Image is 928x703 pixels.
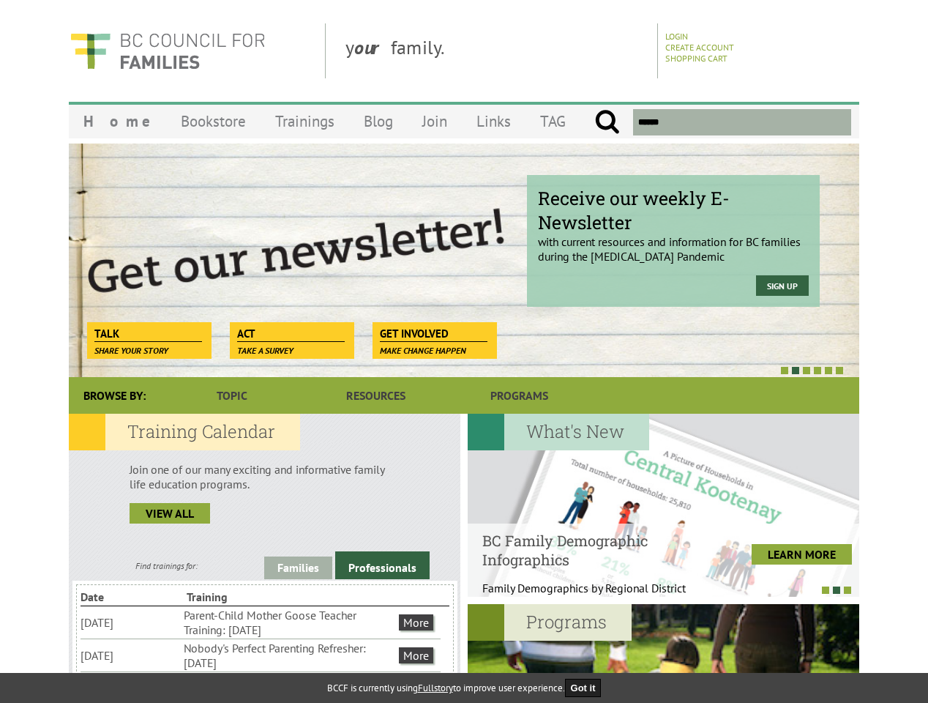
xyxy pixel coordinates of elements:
[230,322,352,343] a: Act Take a survey
[538,186,809,234] span: Receive our weekly E-Newsletter
[130,503,210,524] a: view all
[594,109,620,135] input: Submit
[354,35,391,59] strong: our
[160,377,304,414] a: Topic
[130,462,400,491] p: Join one of our many exciting and informative family life education programs.
[399,647,433,663] a: More
[468,414,649,450] h2: What's New
[69,560,264,571] div: Find trainings for:
[448,377,591,414] a: Programs
[462,104,525,138] a: Links
[373,322,495,343] a: Get Involved Make change happen
[69,414,300,450] h2: Training Calendar
[418,682,453,694] a: Fullstory
[349,104,408,138] a: Blog
[665,42,734,53] a: Create Account
[87,322,209,343] a: Talk Share your story
[94,326,202,342] span: Talk
[399,614,433,631] a: More
[94,345,168,356] span: Share your story
[752,544,852,565] a: LEARN MORE
[334,23,658,78] div: y family.
[69,377,160,414] div: Browse By:
[380,326,487,342] span: Get Involved
[81,588,184,606] li: Date
[408,104,462,138] a: Join
[166,104,261,138] a: Bookstore
[482,581,701,610] p: Family Demographics by Regional District Th...
[184,639,396,672] li: Nobody's Perfect Parenting Refresher: [DATE]
[81,614,181,631] li: [DATE]
[665,31,688,42] a: Login
[304,377,447,414] a: Resources
[565,679,602,697] button: Got it
[187,588,290,606] li: Training
[237,326,345,342] span: Act
[261,104,349,138] a: Trainings
[184,606,396,639] li: Parent-Child Mother Goose Teacher Training: [DATE]
[482,531,701,569] h4: BC Family Demographic Infographics
[756,275,809,296] a: Sign Up
[335,551,430,579] a: Professionals
[69,23,266,78] img: BC Council for FAMILIES
[665,53,727,64] a: Shopping Cart
[81,647,181,664] li: [DATE]
[525,104,580,138] a: TAG
[380,345,466,356] span: Make change happen
[237,345,293,356] span: Take a survey
[468,604,632,641] h2: Programs
[69,104,166,138] a: Home
[264,557,332,579] a: Families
